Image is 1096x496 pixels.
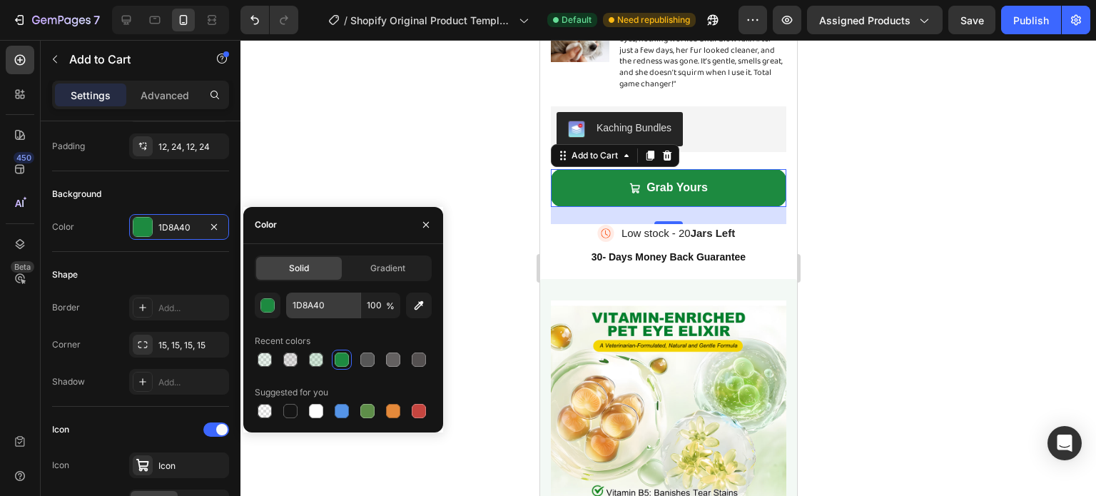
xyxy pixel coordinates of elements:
[16,72,143,106] button: Kaching Bundles
[344,13,347,28] span: /
[29,109,81,122] div: Add to Cart
[807,6,943,34] button: Assigned Products
[960,14,984,26] span: Save
[255,218,277,231] div: Color
[52,268,78,281] div: Shape
[948,6,995,34] button: Save
[52,338,81,351] div: Corner
[52,459,69,472] div: Icon
[106,138,168,158] div: Grab Yours
[11,261,34,273] div: Beta
[158,141,225,153] div: 12, 24, 12, 24
[240,6,298,34] div: Undo/Redo
[617,14,690,26] span: Need republishing
[56,81,131,96] div: Kaching Bundles
[158,460,225,472] div: Icon
[289,262,309,275] span: Solid
[52,301,80,314] div: Border
[52,375,85,388] div: Shadow
[562,14,592,26] span: Default
[255,386,328,399] div: Suggested for you
[819,13,910,28] span: Assigned Products
[11,129,246,167] button: Grab Yours
[81,186,198,202] p: Low stock - 20
[52,423,69,436] div: Icon
[52,140,85,153] div: Padding
[1001,6,1061,34] button: Publish
[14,152,34,163] div: 450
[6,6,106,34] button: 7
[52,221,74,233] div: Color
[540,40,797,496] iframe: Design area
[28,81,45,98] img: KachingBundles.png
[158,339,225,352] div: 15, 15, 15, 15
[57,185,74,202] img: gempages_566714513009673153-e2a21115-ec2e-4820-b859-7cbdfd7dd2dd.svg
[51,211,205,223] strong: 30- Days Money Back Guarantee
[151,187,196,199] strong: Jars Left
[158,376,225,389] div: Add...
[1047,426,1082,460] div: Open Intercom Messenger
[1013,13,1049,28] div: Publish
[370,262,405,275] span: Gradient
[11,207,246,228] div: Rich Text Editor. Editing area: main
[71,88,111,103] p: Settings
[350,13,513,28] span: Shopify Original Product Template
[69,51,191,68] p: Add to Cart
[11,260,246,496] img: no-image-2048-5e88c1b20e087fb7bbe9a3771824e743c244f437e4f8ba93bbf7b11b53f7824c_large.gif
[158,302,225,315] div: Add...
[158,221,200,234] div: 1D8A40
[141,88,189,103] p: Advanced
[286,293,360,318] input: Eg: FFFFFF
[386,300,395,313] span: %
[93,11,100,29] p: 7
[52,188,101,201] div: Background
[255,335,310,348] div: Recent colors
